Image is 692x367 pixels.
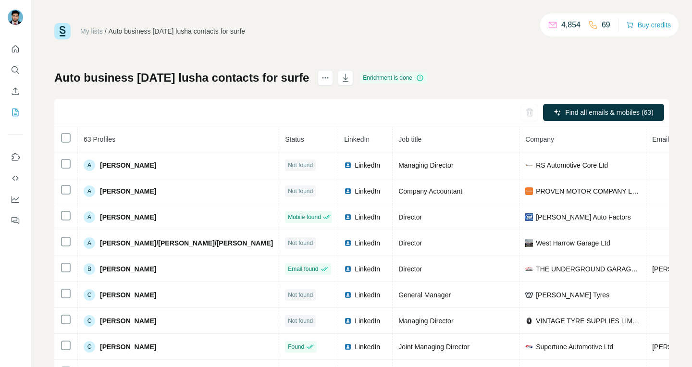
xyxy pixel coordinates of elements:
[8,10,23,25] img: Avatar
[355,160,380,170] span: LinkedIn
[105,26,107,36] li: /
[344,187,352,195] img: LinkedIn logo
[525,187,533,195] img: company-logo
[355,316,380,326] span: LinkedIn
[525,317,533,325] img: company-logo
[652,135,669,143] span: Email
[398,161,453,169] span: Managing Director
[100,160,156,170] span: [PERSON_NAME]
[84,315,95,327] div: C
[100,264,156,274] span: [PERSON_NAME]
[626,18,671,32] button: Buy credits
[288,187,313,196] span: Not found
[565,108,654,117] span: Find all emails & mobiles (63)
[8,83,23,100] button: Enrich CSV
[344,239,352,247] img: LinkedIn logo
[54,70,309,86] h1: Auto business [DATE] lusha contacts for surfe
[344,343,352,351] img: LinkedIn logo
[525,291,533,299] img: company-logo
[344,161,352,169] img: LinkedIn logo
[84,341,95,353] div: C
[84,159,95,171] div: A
[525,213,533,221] img: company-logo
[536,264,640,274] span: THE UNDERGROUND GARAGE LTD
[355,342,380,352] span: LinkedIn
[360,72,427,84] div: Enrichment is done
[84,135,115,143] span: 63 Profiles
[344,213,352,221] img: LinkedIn logo
[536,238,610,248] span: West Harrow Garage Ltd
[561,19,581,31] p: 4,854
[84,263,95,275] div: B
[80,27,103,35] a: My lists
[398,291,451,299] span: General Manager
[288,265,318,273] span: Email found
[398,213,422,221] span: Director
[100,316,156,326] span: [PERSON_NAME]
[525,161,533,169] img: company-logo
[536,212,631,222] span: [PERSON_NAME] Auto Factors
[355,186,380,196] span: LinkedIn
[288,213,321,221] span: Mobile found
[84,289,95,301] div: C
[84,211,95,223] div: A
[398,187,462,195] span: Company Accountant
[344,265,352,273] img: LinkedIn logo
[100,342,156,352] span: [PERSON_NAME]
[525,135,554,143] span: Company
[100,186,156,196] span: [PERSON_NAME]
[54,23,71,39] img: Surfe Logo
[288,291,313,299] span: Not found
[536,342,613,352] span: Supertune Automotive Ltd
[543,104,664,121] button: Find all emails & mobiles (63)
[100,212,156,222] span: [PERSON_NAME]
[100,238,273,248] span: [PERSON_NAME]/[PERSON_NAME]/[PERSON_NAME]
[344,317,352,325] img: LinkedIn logo
[398,135,421,143] span: Job title
[398,317,453,325] span: Managing Director
[355,290,380,300] span: LinkedIn
[285,135,304,143] span: Status
[344,291,352,299] img: LinkedIn logo
[288,343,304,351] span: Found
[84,237,95,249] div: A
[288,239,313,247] span: Not found
[8,61,23,79] button: Search
[288,317,313,325] span: Not found
[398,265,422,273] span: Director
[84,185,95,197] div: A
[318,70,333,86] button: actions
[8,212,23,229] button: Feedback
[525,265,533,273] img: company-logo
[8,191,23,208] button: Dashboard
[525,343,533,351] img: company-logo
[536,160,608,170] span: RS Automotive Core Ltd
[355,238,380,248] span: LinkedIn
[398,239,422,247] span: Director
[536,186,640,196] span: PROVEN MOTOR COMPANY LIMITED
[8,104,23,121] button: My lists
[288,161,313,170] span: Not found
[8,170,23,187] button: Use Surfe API
[536,290,609,300] span: [PERSON_NAME] Tyres
[8,148,23,166] button: Use Surfe on LinkedIn
[525,239,533,247] img: company-logo
[355,264,380,274] span: LinkedIn
[355,212,380,222] span: LinkedIn
[109,26,246,36] div: Auto business [DATE] lusha contacts for surfe
[8,40,23,58] button: Quick start
[602,19,610,31] p: 69
[536,316,640,326] span: VINTAGE TYRE SUPPLIES LIMITED
[398,343,470,351] span: Joint Managing Director
[344,135,370,143] span: LinkedIn
[100,290,156,300] span: [PERSON_NAME]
